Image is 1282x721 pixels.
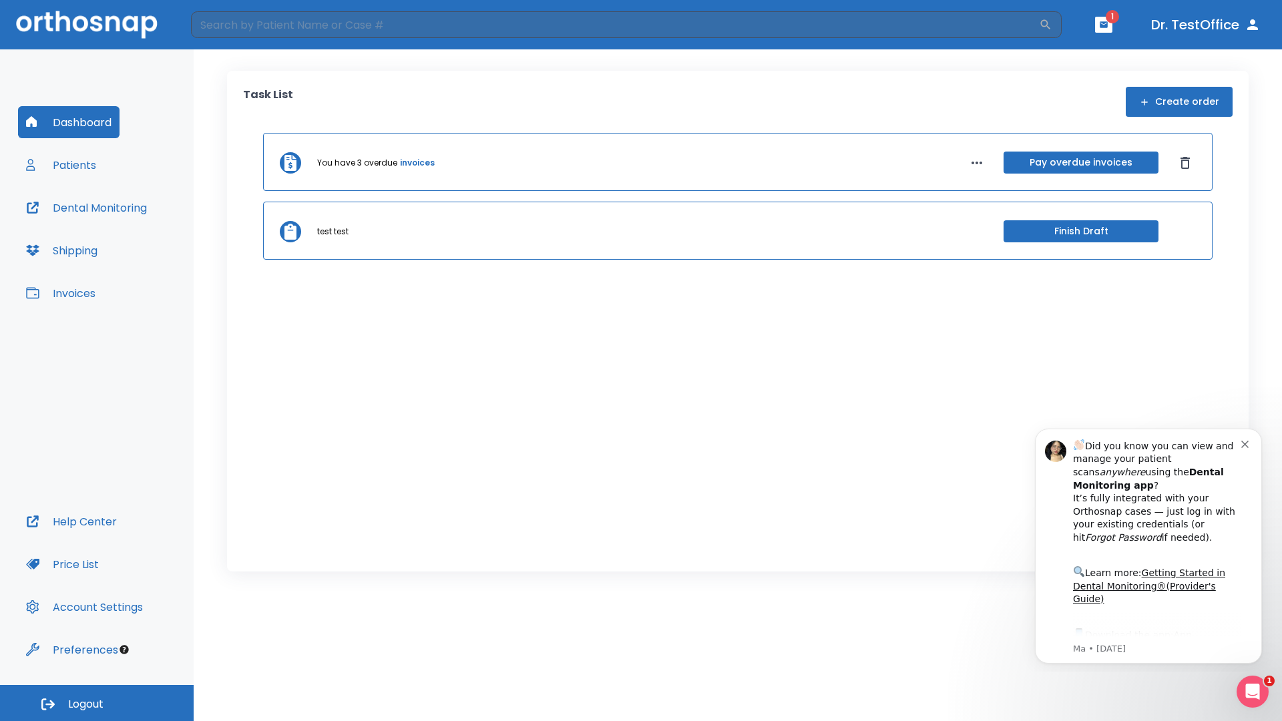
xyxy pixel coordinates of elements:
[18,234,105,266] button: Shipping
[18,505,125,537] button: Help Center
[68,697,103,712] span: Logout
[18,277,103,309] button: Invoices
[1004,220,1158,242] button: Finish Draft
[191,11,1039,38] input: Search by Patient Name or Case #
[58,210,226,278] div: Download the app: | ​ Let us know if you need help getting started!
[1004,152,1158,174] button: Pay overdue invoices
[18,591,151,623] button: Account Settings
[1264,676,1275,686] span: 1
[1237,676,1269,708] iframe: Intercom live chat
[58,213,177,237] a: App Store
[317,157,397,169] p: You have 3 overdue
[226,21,237,31] button: Dismiss notification
[16,11,158,38] img: Orthosnap
[18,548,107,580] button: Price List
[243,87,293,117] p: Task List
[58,226,226,238] p: Message from Ma, sent 6w ago
[1106,10,1119,23] span: 1
[18,106,120,138] button: Dashboard
[18,149,104,181] button: Patients
[118,644,130,656] div: Tooltip anchor
[317,226,349,238] p: test test
[400,157,435,169] a: invoices
[18,634,126,666] button: Preferences
[1146,13,1266,37] button: Dr. TestOffice
[1126,87,1233,117] button: Create order
[1174,152,1196,174] button: Dismiss
[1015,417,1282,672] iframe: Intercom notifications message
[18,192,155,224] button: Dental Monitoring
